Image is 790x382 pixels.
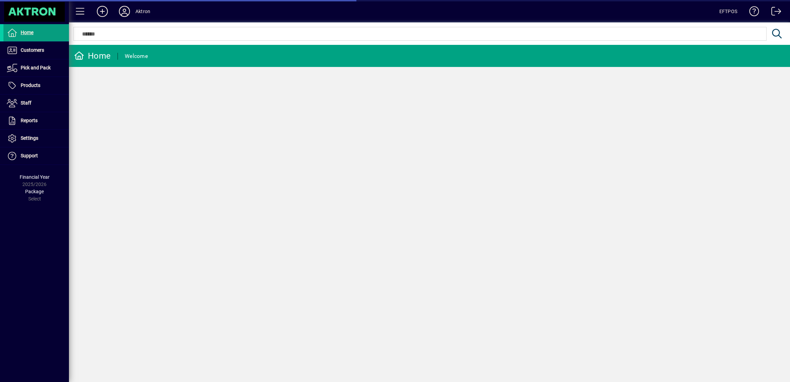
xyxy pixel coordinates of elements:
[3,77,69,94] a: Products
[21,100,31,106] span: Staff
[20,174,50,180] span: Financial Year
[3,95,69,112] a: Staff
[3,130,69,147] a: Settings
[3,112,69,129] a: Reports
[719,6,737,17] div: EFTPOS
[3,147,69,165] a: Support
[3,42,69,59] a: Customers
[25,189,44,194] span: Package
[21,65,51,70] span: Pick and Pack
[3,59,69,77] a: Pick and Pack
[21,47,44,53] span: Customers
[125,51,148,62] div: Welcome
[21,118,38,123] span: Reports
[74,50,111,61] div: Home
[91,5,113,18] button: Add
[21,30,33,35] span: Home
[21,135,38,141] span: Settings
[135,6,150,17] div: Aktron
[21,153,38,158] span: Support
[21,82,40,88] span: Products
[744,1,759,24] a: Knowledge Base
[766,1,781,24] a: Logout
[113,5,135,18] button: Profile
